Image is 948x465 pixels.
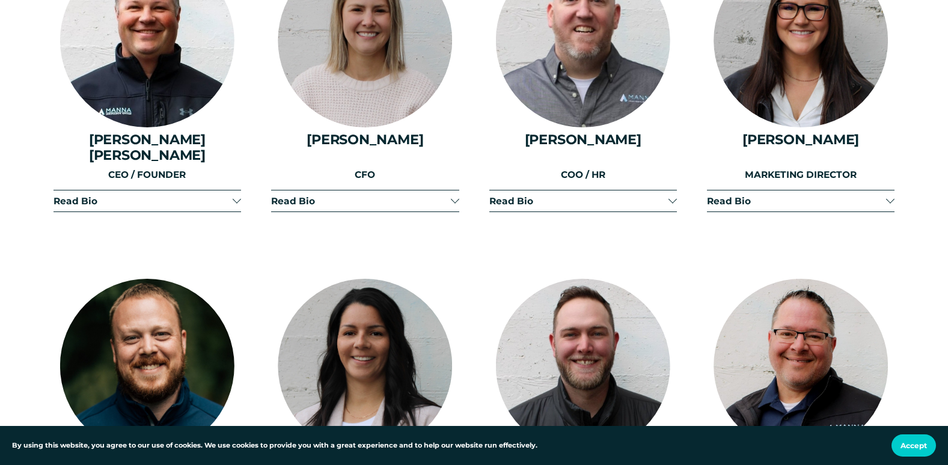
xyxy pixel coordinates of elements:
button: Read Bio [489,190,677,211]
p: COO / HR [489,168,677,183]
button: Accept [891,434,936,457]
h4: [PERSON_NAME] [271,132,459,147]
span: Read Bio [707,195,886,207]
p: CFO [271,168,459,183]
p: By using this website, you agree to our use of cookies. We use cookies to provide you with a grea... [12,440,537,451]
h4: [PERSON_NAME] [PERSON_NAME] [54,132,241,163]
p: CEO / FOUNDER [54,168,241,183]
button: Read Bio [707,190,894,211]
button: Read Bio [54,190,241,211]
span: Accept [901,441,927,450]
button: Read Bio [271,190,459,211]
span: Read Bio [54,195,233,207]
h4: [PERSON_NAME] [707,132,894,147]
span: Read Bio [271,195,450,207]
h4: [PERSON_NAME] [489,132,677,147]
p: MARKETING DIRECTOR [707,168,894,183]
span: Read Bio [489,195,668,207]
